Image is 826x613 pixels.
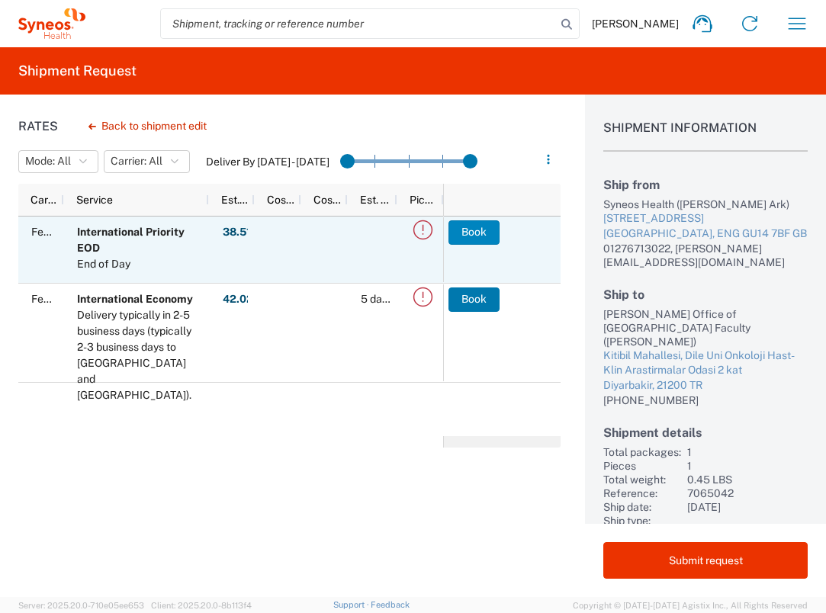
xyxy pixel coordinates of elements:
[333,600,371,609] a: Support
[18,150,98,173] button: Mode: All
[687,459,808,473] div: 1
[77,307,202,403] div: Delivery typically in 2-5 business days (typically 2-3 business days to Canada and Mexico).
[603,287,808,302] h2: Ship to
[77,256,202,272] div: End of Day
[592,17,679,30] span: [PERSON_NAME]
[31,226,104,238] span: FedEx Express
[687,486,808,500] div: 7065042
[222,220,275,245] button: 38.51GBP
[603,500,681,514] div: Ship date:
[104,150,190,173] button: Carrier: All
[18,601,144,610] span: Server: 2025.20.0-710e05ee653
[18,62,137,80] h2: Shipment Request
[267,194,295,206] span: Cost per Mile
[111,154,162,168] span: Carrier: All
[603,459,681,473] div: Pieces
[161,9,556,38] input: Shipment, tracking or reference number
[603,211,808,226] div: [STREET_ADDRESS]
[603,473,681,486] div: Total weight:
[603,425,808,440] h2: Shipment details
[603,393,808,407] div: [PHONE_NUMBER]
[77,226,185,254] b: International Priority EOD
[603,226,808,242] div: [GEOGRAPHIC_DATA], ENG GU14 7BF GB
[603,348,808,393] a: Kitibil Mahallesi, Dile Uni Onkoloji Hast-Klin Arastirmalar Odasi 2 katDiyarbakir, 21200 TR
[222,287,277,312] button: 42.02GBP
[206,155,329,168] label: Deliver By [DATE] - [DATE]
[221,194,249,206] span: Est. Cost
[603,542,808,579] button: Submit request
[448,287,500,312] button: Book
[603,178,808,192] h2: Ship from
[603,348,808,378] div: Kitibil Mahallesi, Dile Uni Onkoloji Hast-Klin Arastirmalar Odasi 2 kat
[361,293,399,305] span: 5 day(s)
[360,194,391,206] span: Est. Time
[687,473,808,486] div: 0.45 LBS
[603,307,808,348] div: [PERSON_NAME] Office of [GEOGRAPHIC_DATA] Faculty ([PERSON_NAME])
[313,194,342,206] span: Cost per Mile
[603,120,808,152] h1: Shipment Information
[76,194,113,206] span: Service
[603,445,681,459] div: Total packages:
[25,154,71,168] span: Mode: All
[687,445,808,459] div: 1
[687,500,808,514] div: [DATE]
[448,220,500,245] button: Book
[223,225,274,239] strong: 38.51 GBP
[603,211,808,241] a: [STREET_ADDRESS][GEOGRAPHIC_DATA], ENG GU14 7BF GB
[76,113,219,140] button: Back to shipment edit
[410,194,438,206] span: Pickup
[77,293,193,305] b: International Economy
[603,242,808,269] div: 01276713022, [PERSON_NAME][EMAIL_ADDRESS][DOMAIN_NAME]
[603,378,808,393] div: Diyarbakir, 21200 TR
[603,486,681,500] div: Reference:
[31,194,58,206] span: Carrier
[151,601,252,610] span: Client: 2025.20.0-8b113f4
[18,119,58,133] h1: Rates
[371,600,410,609] a: Feedback
[31,293,104,305] span: FedEx Express
[573,599,808,612] span: Copyright © [DATE]-[DATE] Agistix Inc., All Rights Reserved
[603,514,681,528] div: Ship type:
[223,292,276,306] strong: 42.02 GBP
[603,197,808,211] div: Syneos Health ([PERSON_NAME] Ark)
